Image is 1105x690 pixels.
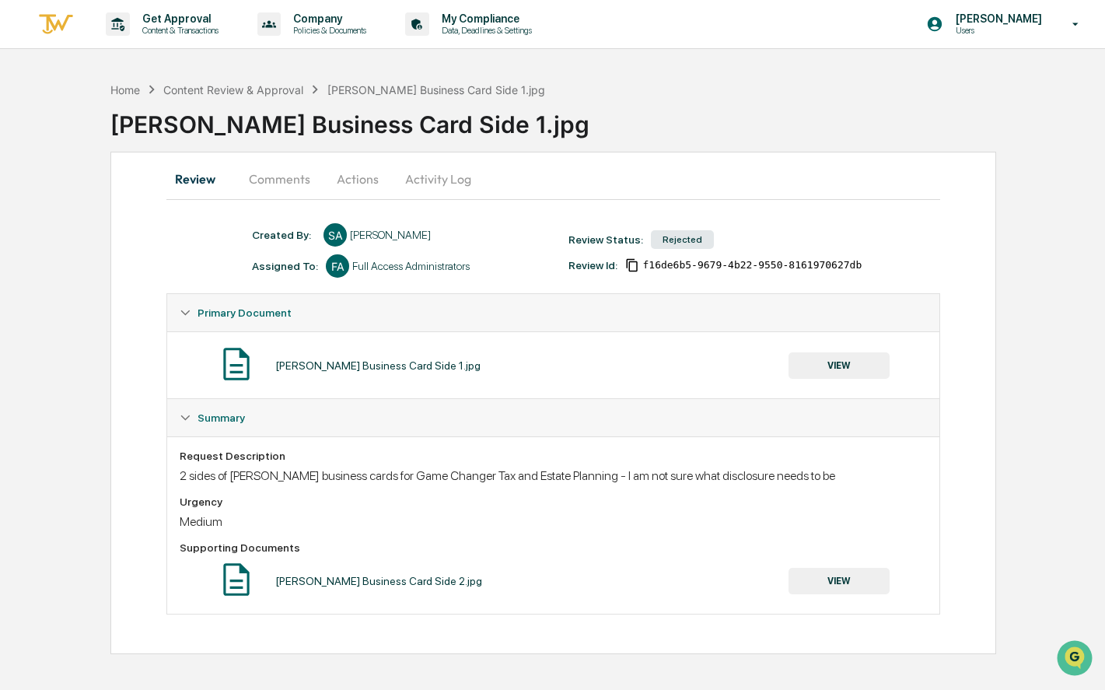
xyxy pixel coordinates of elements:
div: [PERSON_NAME] [350,229,431,241]
div: Assigned To: [252,260,318,272]
div: Summary [167,399,939,436]
p: Users [943,25,1050,36]
div: [PERSON_NAME] Business Card Side 1.jpg [275,359,481,372]
p: Company [281,12,374,25]
div: Created By: ‎ ‎ [252,229,316,241]
div: Urgency [180,496,927,508]
div: Rejected [651,230,714,249]
p: Policies & Documents [281,25,374,36]
span: Preclearance [31,196,100,212]
button: Comments [236,160,323,198]
div: Request Description [180,450,927,462]
div: Start new chat [53,119,255,135]
button: VIEW [789,352,890,379]
img: logo [37,12,75,37]
button: Start new chat [264,124,283,142]
div: Summary [167,436,939,614]
div: [PERSON_NAME] Business Card Side 1.jpg [327,83,545,96]
span: Pylon [155,264,188,275]
span: Summary [198,412,245,424]
div: [PERSON_NAME] Business Card Side 1.jpg [110,98,1105,138]
button: Activity Log [393,160,484,198]
div: 🖐️ [16,198,28,210]
img: 1746055101610-c473b297-6a78-478c-a979-82029cc54cd1 [16,119,44,147]
p: Data, Deadlines & Settings [429,25,540,36]
div: secondary tabs example [166,160,940,198]
button: Actions [323,160,393,198]
span: Primary Document [198,306,292,319]
div: 2 sides of [PERSON_NAME] business cards for Game Changer Tax and Estate Planning - I am not sure ... [180,468,927,483]
div: FA [326,254,349,278]
a: 🗄️Attestations [107,190,199,218]
p: [PERSON_NAME] [943,12,1050,25]
div: Review Id: [568,259,617,271]
a: 🖐️Preclearance [9,190,107,218]
div: Supporting Documents [180,541,927,554]
div: SA [323,223,347,247]
p: Content & Transactions [130,25,226,36]
div: 🗄️ [113,198,125,210]
span: f16de6b5-9679-4b22-9550-8161970627db [642,259,862,271]
div: Content Review & Approval [163,83,303,96]
p: Get Approval [130,12,226,25]
p: My Compliance [429,12,540,25]
div: Review Status: [568,233,643,246]
div: 🔎 [16,227,28,240]
a: Powered byPylon [110,263,188,275]
span: Attestations [128,196,193,212]
p: How can we help? [16,33,283,58]
div: Primary Document [167,294,939,331]
a: 🔎Data Lookup [9,219,104,247]
div: Medium [180,514,927,529]
img: Document Icon [217,345,256,384]
div: [PERSON_NAME] Business Card Side 2.jpg [275,575,482,587]
img: Document Icon [217,560,256,599]
span: Data Lookup [31,226,98,241]
div: Full Access Administrators [352,260,470,272]
div: We're available if you need us! [53,135,197,147]
div: Home [110,83,140,96]
iframe: Open customer support [1055,639,1097,681]
div: Primary Document [167,331,939,398]
button: VIEW [789,568,890,594]
button: Review [166,160,236,198]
